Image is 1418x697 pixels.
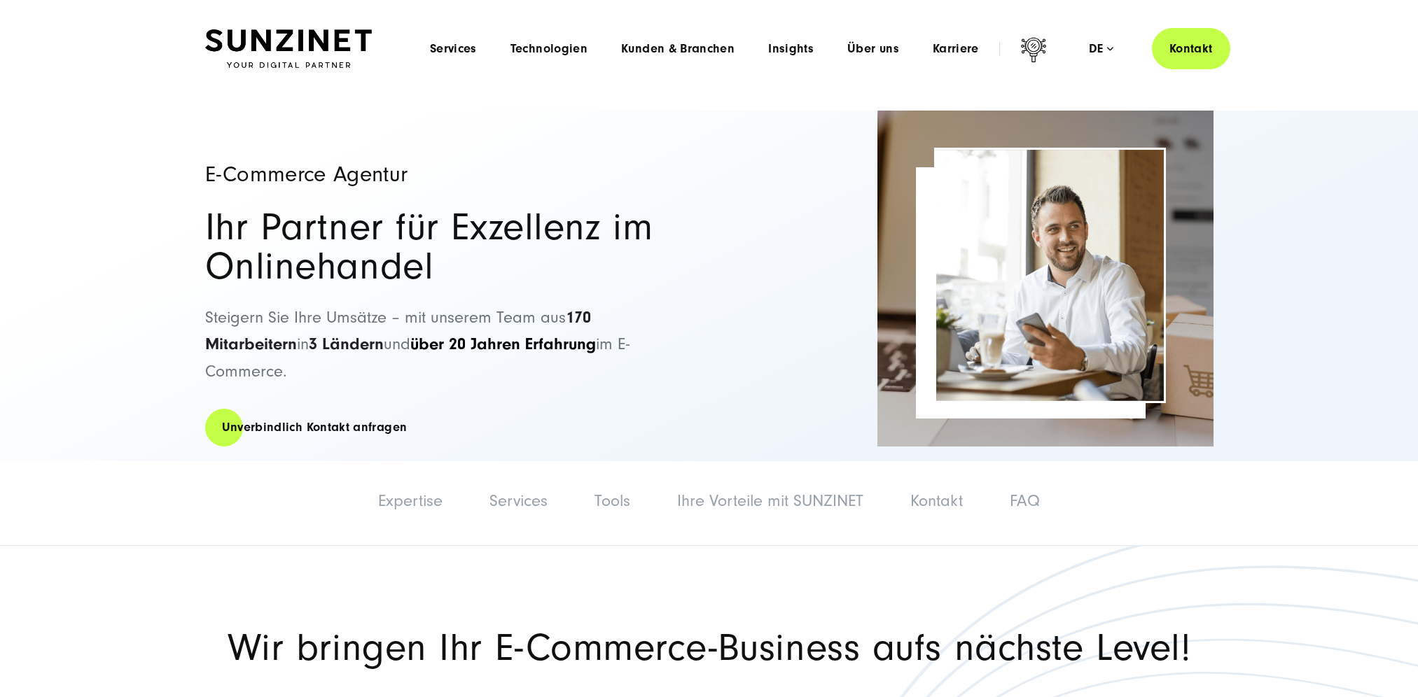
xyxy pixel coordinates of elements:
[847,42,899,56] a: Über uns
[205,407,424,447] a: Unverbindlich Kontakt anfragen
[205,29,372,69] img: SUNZINET Full Service Digital Agentur
[677,491,863,510] a: Ihre Vorteile mit SUNZINET
[936,150,1164,401] img: E-Commerce Agentur SUNZINET
[205,208,695,286] h2: Ihr Partner für Exzellenz im Onlinehandel
[621,42,735,56] a: Kunden & Branchen
[430,42,477,56] a: Services
[309,335,384,353] strong: 3 Ländern
[877,111,1214,446] img: E-Commerce Agentur SUNZINET - hintergrund Bild mit Paket
[1089,42,1113,56] div: de
[933,42,979,56] a: Karriere
[489,491,548,510] a: Services
[378,491,443,510] a: Expertise
[1152,28,1230,69] a: Kontakt
[910,491,963,510] a: Kontakt
[768,42,814,56] a: Insights
[1010,491,1040,510] a: FAQ
[510,42,588,56] a: Technologien
[205,624,1214,671] h2: Wir bringen Ihr E-Commerce-Business aufs nächste Level!
[410,335,596,353] span: über 20 Jahren Erfahrung
[205,163,695,185] h1: E-Commerce Agentur
[205,304,695,385] p: Steigern Sie Ihre Umsätze – mit unserem Team aus in und im E-Commerce.
[595,491,630,510] a: Tools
